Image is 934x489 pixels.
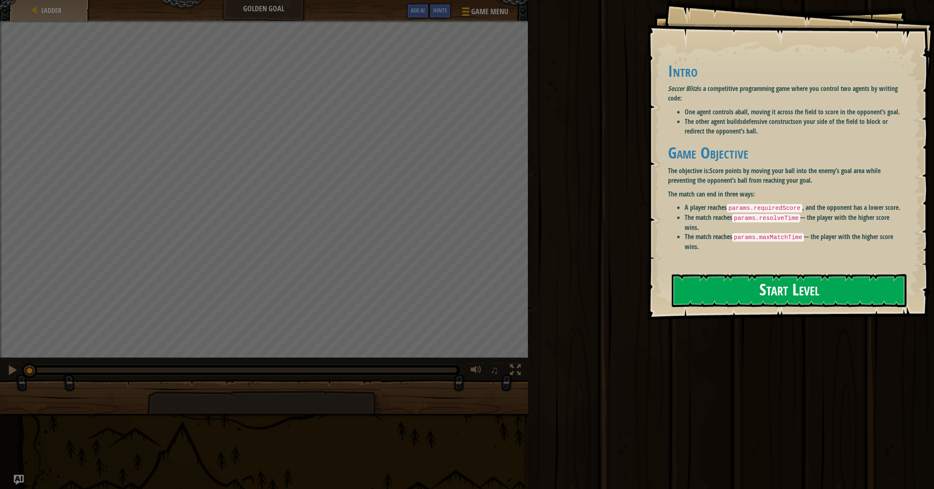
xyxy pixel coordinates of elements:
span: ♫ [490,364,499,376]
button: Toggle fullscreen [507,363,524,380]
li: The match reaches — the player with the higher score wins. [685,232,905,251]
li: A player reaches , and the opponent has a lower score. [685,203,905,213]
li: The match reaches — the player with the higher score wins. [685,213,905,232]
button: ⌘ + P: Pause [4,363,21,380]
p: The match can end in three ways: [668,189,905,199]
button: Start Level [672,274,906,307]
em: Soccer Blitz [668,84,697,93]
li: The other agent builds on your side of the field to block or redirect the opponent’s ball. [685,117,905,136]
span: Ladder [41,6,61,15]
span: Hints [433,6,447,14]
code: params.requiredScore [727,204,802,212]
p: The objective is: [668,166,905,185]
button: Ask AI [14,475,24,485]
a: Ladder [39,6,61,15]
p: is a competitive programming game where you control two agents by writing code: [668,84,905,103]
button: Ask AI [407,3,429,19]
code: params.maxMatchTime [732,233,804,242]
button: Adjust volume [468,363,485,380]
button: ♫ [489,363,503,380]
h1: Game Objective [668,144,905,161]
span: Game Menu [471,6,508,17]
strong: defensive constructs [743,117,795,126]
button: Game Menu [455,3,513,23]
h1: Intro [668,62,905,80]
span: Ask AI [411,6,425,14]
strong: Score points by moving your ball into the enemy’s goal area while preventing the opponent’s ball ... [668,166,881,185]
strong: ball [738,107,748,116]
code: params.resolveTime [732,214,800,222]
li: One agent controls a , moving it across the field to score in the opponent’s goal. [685,107,905,117]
